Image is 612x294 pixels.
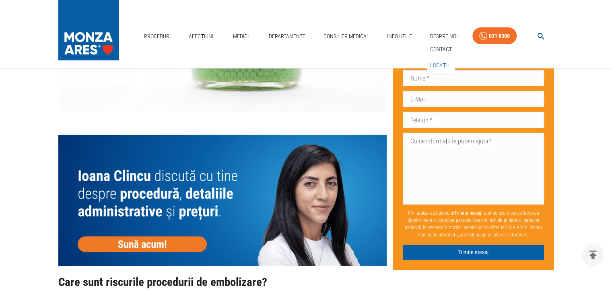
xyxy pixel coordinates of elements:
button: delete [582,244,604,266]
div: Locații [427,57,455,74]
img: null [58,135,387,266]
h2: Care sunt riscurile procedurii de embolizare? [58,276,387,289]
a: Medici [228,28,254,45]
a: Afecțiuni [185,28,217,45]
nav: secondary mailbox folders [427,41,455,74]
div: Contact [427,41,455,58]
a: Locații [429,59,450,72]
a: Departamente [266,28,309,45]
a: 031 9300 [472,27,517,45]
a: Info Utile [384,28,415,45]
div: 031 9300 [489,31,510,41]
p: Prin apăsarea butonului , sunt de acord cu prelucrarea datelor mele cu caracter personal (ce pot ... [403,206,544,242]
a: Contact [429,43,453,56]
button: Trimite mesaj [403,245,544,260]
a: Proceduri [141,28,174,45]
a: Despre Noi [427,28,461,45]
a: Consilier Medical [320,28,372,45]
b: Trimite mesaj [454,210,481,216]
